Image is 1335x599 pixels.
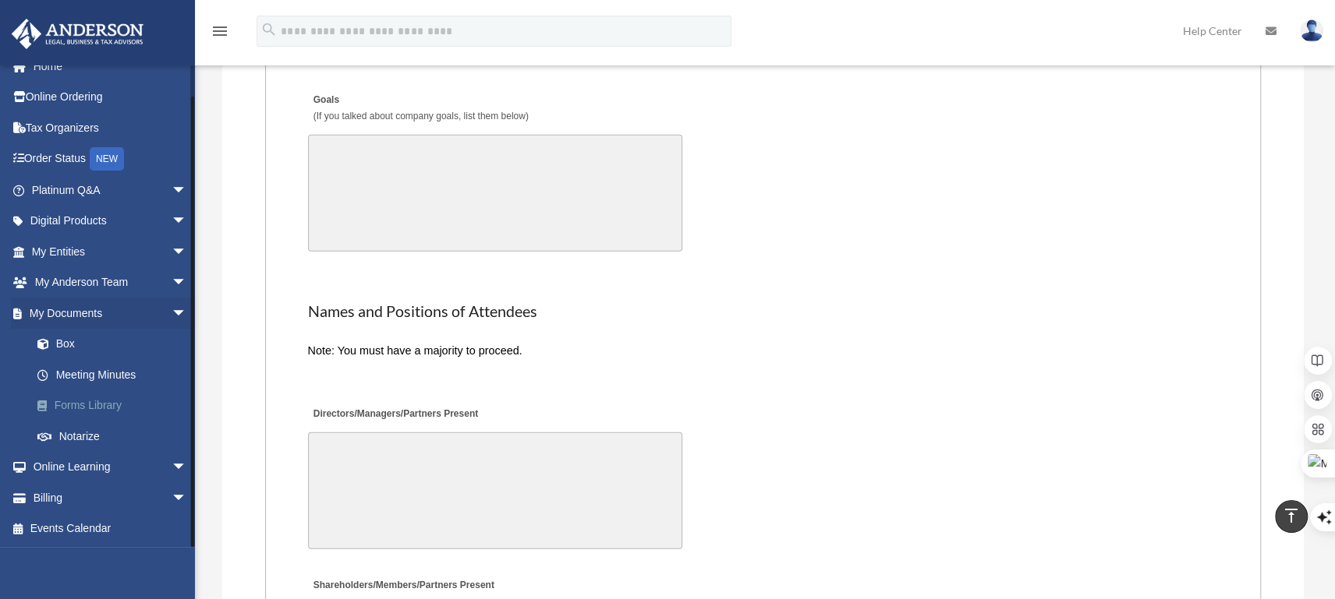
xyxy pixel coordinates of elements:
[1282,506,1301,525] i: vertical_align_top
[1275,500,1308,533] a: vertical_align_top
[172,267,203,299] span: arrow_drop_down
[22,359,203,390] a: Meeting Minutes
[172,174,203,206] span: arrow_drop_down
[308,576,498,597] label: Shareholders/Members/Partners Present
[1300,19,1323,42] img: User Pic
[11,82,211,113] a: Online Ordering
[313,111,529,122] span: (If you talked about company goals, list them below)
[11,298,211,329] a: My Documentsarrow_drop_down
[172,236,203,268] span: arrow_drop_down
[11,112,211,143] a: Tax Organizers
[90,147,124,171] div: NEW
[11,143,211,175] a: Order StatusNEW
[211,22,229,41] i: menu
[308,403,483,425] label: Directors/Managers/Partners Present
[7,19,148,49] img: Anderson Advisors Platinum Portal
[260,21,278,38] i: search
[22,390,211,421] a: Forms Library
[308,344,522,357] span: Note: You must have a majority to proceed.
[11,482,211,513] a: Billingarrow_drop_down
[172,298,203,329] span: arrow_drop_down
[11,206,211,237] a: Digital Productsarrow_drop_down
[11,51,211,82] a: Home
[11,452,211,483] a: Online Learningarrow_drop_down
[11,236,211,267] a: My Entitiesarrow_drop_down
[172,206,203,238] span: arrow_drop_down
[172,452,203,484] span: arrow_drop_down
[11,513,211,544] a: Events Calendar
[172,482,203,514] span: arrow_drop_down
[11,267,211,298] a: My Anderson Teamarrow_drop_down
[308,90,533,128] label: Goals
[11,174,211,206] a: Platinum Q&Aarrow_drop_down
[22,329,211,360] a: Box
[211,27,229,41] a: menu
[308,301,1219,322] h2: Names and Positions of Attendees
[22,421,211,452] a: Notarize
